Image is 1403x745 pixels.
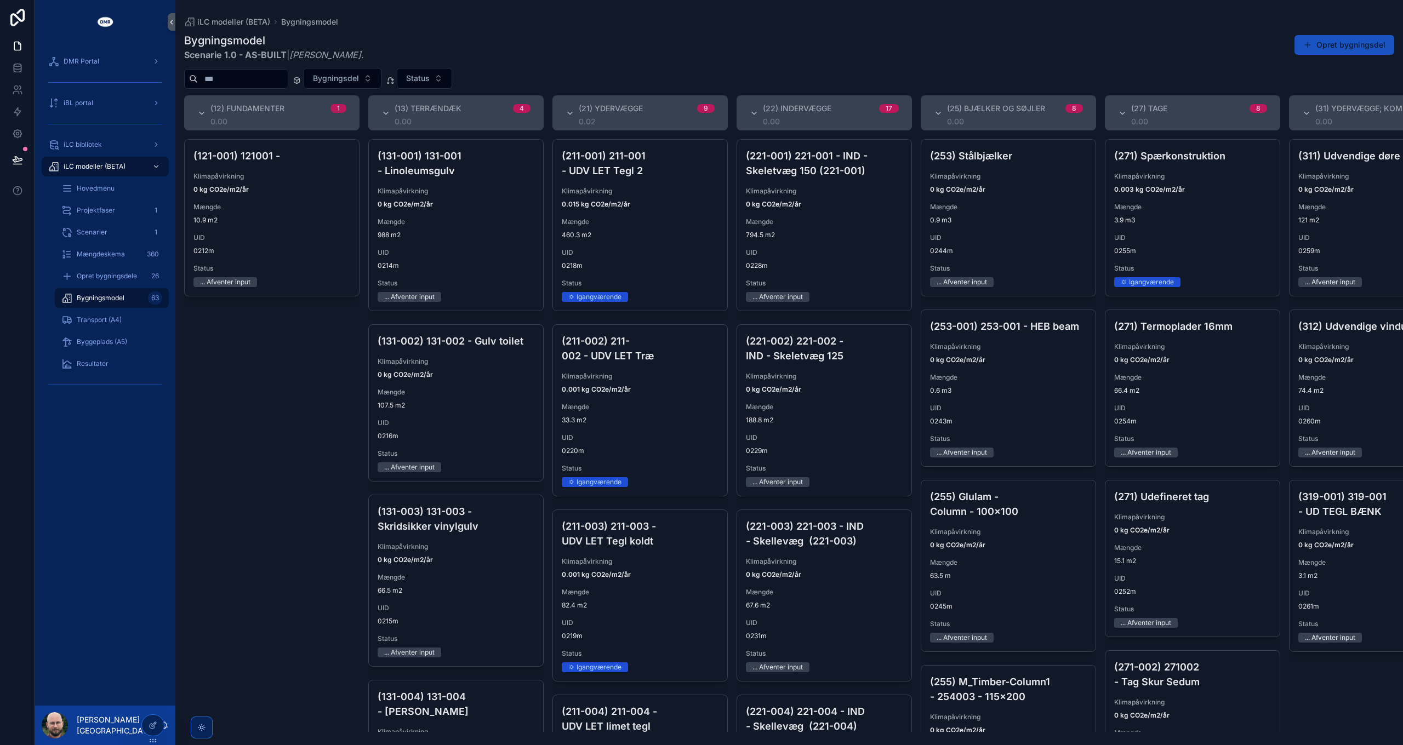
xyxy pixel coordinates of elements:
h4: (211-001) 211-001 - UDV LET Tegl 2 [562,148,718,178]
span: 0219m [562,632,718,640]
span: 67.6 m2 [746,601,903,610]
span: Status [378,449,534,458]
a: (253) StålbjælkerKlimapåvirkning0 kg CO2e/m2/årMængde0.9 m3UID0244mStatus... Afventer input [921,139,1096,296]
a: Projektfaser1 [55,200,169,220]
a: (131-003) 131-003 - Skridsikker vinylgulvKlimapåvirkning0 kg CO2e/m2/årMængde66.5 m2UID0215mStatu... [368,495,544,667]
span: UID [562,433,718,442]
a: DMR Portal [42,51,169,71]
span: Klimapåvirkning [746,372,903,381]
span: Mængde [746,217,903,226]
strong: Scenarie 1.0 - AS-BUILT [184,49,287,60]
span: Status [406,73,430,84]
button: Select Button [304,68,381,89]
span: Klimapåvirkning [562,557,718,566]
span: iBL portal [64,99,93,107]
strong: 0 kg CO2e/m2/år [746,200,801,208]
span: (12) Fundamenter [210,103,284,114]
span: (25) Bjælker og søjler [947,103,1045,114]
span: Status [930,434,1087,443]
span: Scenarier [77,228,107,237]
span: 82.4 m2 [562,601,718,610]
h4: (271) Spærkonstruktion [1114,148,1271,163]
span: Status [562,279,718,288]
strong: 0 kg CO2e/m2/år [1298,185,1354,193]
span: Klimapåvirkning [930,172,1087,181]
a: Bygningsmodel [281,16,338,27]
span: Status [562,464,718,473]
div: 1 [149,226,162,239]
div: ... Afventer input [1121,618,1171,628]
span: iLC modeller (BETA) [197,16,270,27]
a: Bygningsmodel63 [55,288,169,308]
strong: 0.015 kg CO2e/m2/år [562,200,630,208]
span: Status [746,649,903,658]
span: Klimapåvirkning [1114,513,1271,521]
span: Klimapåvirkning [1114,698,1271,707]
h4: (271) Udefineret tag [1114,489,1271,504]
h4: (131-001) 131-001 - Linoleumsgulv [378,148,534,178]
div: 0.00 [395,117,531,126]
span: 0228m [746,261,903,270]
div: 9 [704,104,708,113]
button: Select Button [397,68,452,89]
p: [PERSON_NAME] [GEOGRAPHIC_DATA] [77,714,160,736]
span: 0.9 m3 [930,216,1087,225]
h4: (131-003) 131-003 - Skridsikker vinylgulv [378,504,534,534]
span: iLC modeller (BETA) [64,162,126,171]
span: Klimapåvirkning [562,372,718,381]
h4: (255) M_Timber-Column1 - 254003 - 115x200 [930,674,1087,704]
div: 8 [1072,104,1076,113]
strong: 0 kg CO2e/m2/år [1298,356,1354,364]
div: ... Afventer input [752,292,803,302]
strong: 0.003 kg CO2e/m2/år [1114,185,1185,193]
span: 0215m [378,617,534,626]
span: UID [378,419,534,427]
div: 4 [520,104,524,113]
a: (271) Termoplader 16mmKlimapåvirkning0 kg CO2e/m2/årMængde66.4 m2UID0254mStatus... Afventer input [1105,310,1280,467]
span: 3.9 m3 [1114,216,1271,225]
span: Mængde [1114,729,1271,737]
strong: 0 kg CO2e/m2/år [930,185,985,193]
a: (271) SpærkonstruktionKlimapåvirkning0.003 kg CO2e/m2/årMængde3.9 m3UID0255mStatus⛭ Igangværende [1105,139,1280,296]
span: Status [378,279,534,288]
a: (221-001) 221-001 - IND - Skeletvæg 150 (221-001)Klimapåvirkning0 kg CO2e/m2/årMængde794.5 m2UID0... [737,139,912,311]
span: Klimapåvirkning [930,713,1087,721]
div: 8 [1256,104,1261,113]
span: Status [746,279,903,288]
div: 1 [337,104,340,113]
span: Mængde [193,203,350,211]
span: (22) Indervægge [763,103,831,114]
span: 63.5 m [930,571,1087,580]
span: 107.5 m2 [378,401,534,410]
span: Klimapåvirkning [378,357,534,366]
div: ... Afventer input [937,633,987,643]
span: Bygningsmodel [77,294,124,302]
strong: 0 kg CO2e/m2/år [1114,526,1170,534]
span: UID [746,433,903,442]
h4: (253-001) 253-001 - HEB beam [930,319,1087,334]
span: Projektfaser [77,206,115,215]
div: 1 [149,204,162,217]
span: Mængde [562,217,718,226]
a: (253-001) 253-001 - HEB beamKlimapåvirkning0 kg CO2e/m2/årMængde0.6 m3UID0243mStatus... Afventer ... [921,310,1096,467]
div: ... Afventer input [752,477,803,487]
span: Klimapåvirkning [746,187,903,196]
button: Opret bygningsdel [1294,35,1394,55]
span: 0254m [1114,417,1271,426]
div: 0.00 [763,117,899,126]
span: 188.8 m2 [746,416,903,425]
span: UID [1114,574,1271,583]
a: iLC modeller (BETA) [42,157,169,176]
h4: (253) Stålbjælker [930,148,1087,163]
span: Klimapåvirkning [746,557,903,566]
span: 0255m [1114,247,1271,255]
span: 15.1 m2 [1114,557,1271,565]
a: Hovedmenu [55,179,169,198]
span: UID [193,233,350,242]
div: ⛭ Igangværende [1121,277,1174,287]
span: 0220m [562,446,718,455]
span: Byggeplads (A5) [77,337,127,346]
div: ... Afventer input [752,662,803,672]
h4: (211-002) 211-002 - UDV LET Træ [562,334,718,363]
